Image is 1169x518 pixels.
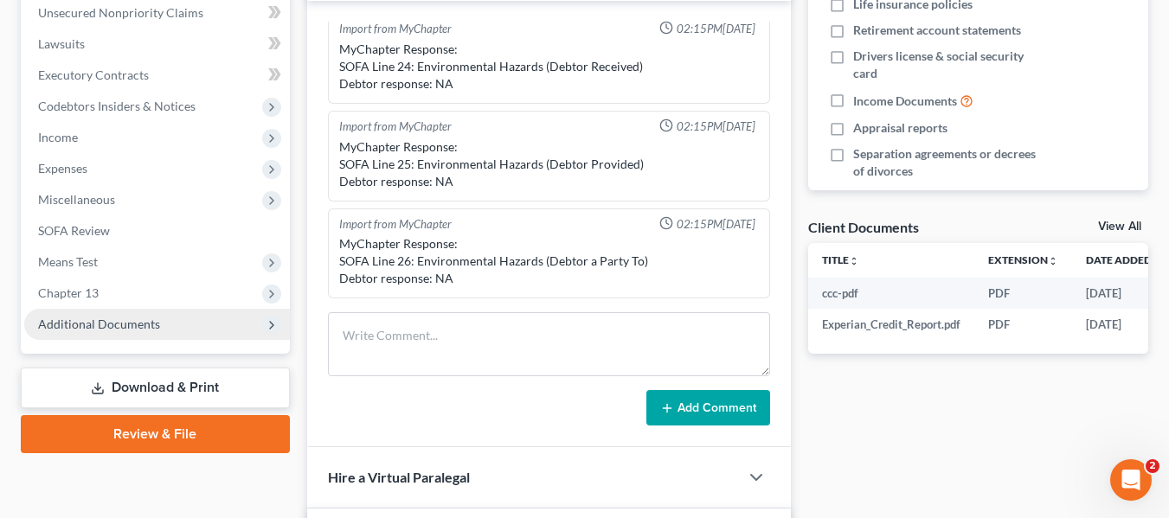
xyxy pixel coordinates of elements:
[24,29,290,60] a: Lawsuits
[21,415,290,453] a: Review & File
[38,99,196,113] span: Codebtors Insiders & Notices
[339,21,452,37] div: Import from MyChapter
[38,285,99,300] span: Chapter 13
[808,278,974,309] td: ccc-pdf
[646,390,770,426] button: Add Comment
[853,48,1049,82] span: Drivers license & social security card
[38,223,110,238] span: SOFA Review
[328,469,470,485] span: Hire a Virtual Paralegal
[1110,459,1152,501] iframe: Intercom live chat
[38,161,87,176] span: Expenses
[974,278,1072,309] td: PDF
[339,41,759,93] div: MyChapter Response: SOFA Line 24: Environmental Hazards (Debtor Received) Debtor response: NA
[1146,459,1159,473] span: 2
[38,5,203,20] span: Unsecured Nonpriority Claims
[853,22,1021,39] span: Retirement account statements
[24,60,290,91] a: Executory Contracts
[38,130,78,144] span: Income
[988,253,1058,266] a: Extensionunfold_more
[24,215,290,246] a: SOFA Review
[38,67,149,82] span: Executory Contracts
[339,235,759,287] div: MyChapter Response: SOFA Line 26: Environmental Hazards (Debtor a Party To) Debtor response: NA
[808,309,974,340] td: Experian_Credit_Report.pdf
[38,254,98,269] span: Means Test
[677,118,755,135] span: 02:15PM[DATE]
[1086,253,1164,266] a: Date Added expand_more
[677,216,755,233] span: 02:15PM[DATE]
[339,216,452,233] div: Import from MyChapter
[38,36,85,51] span: Lawsuits
[853,119,947,137] span: Appraisal reports
[1048,256,1058,266] i: unfold_more
[853,145,1049,180] span: Separation agreements or decrees of divorces
[339,118,452,135] div: Import from MyChapter
[677,21,755,37] span: 02:15PM[DATE]
[21,368,290,408] a: Download & Print
[849,256,859,266] i: unfold_more
[822,253,859,266] a: Titleunfold_more
[1098,221,1141,233] a: View All
[38,317,160,331] span: Additional Documents
[808,218,919,236] div: Client Documents
[974,309,1072,340] td: PDF
[339,138,759,190] div: MyChapter Response: SOFA Line 25: Environmental Hazards (Debtor Provided) Debtor response: NA
[853,93,957,110] span: Income Documents
[38,192,115,207] span: Miscellaneous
